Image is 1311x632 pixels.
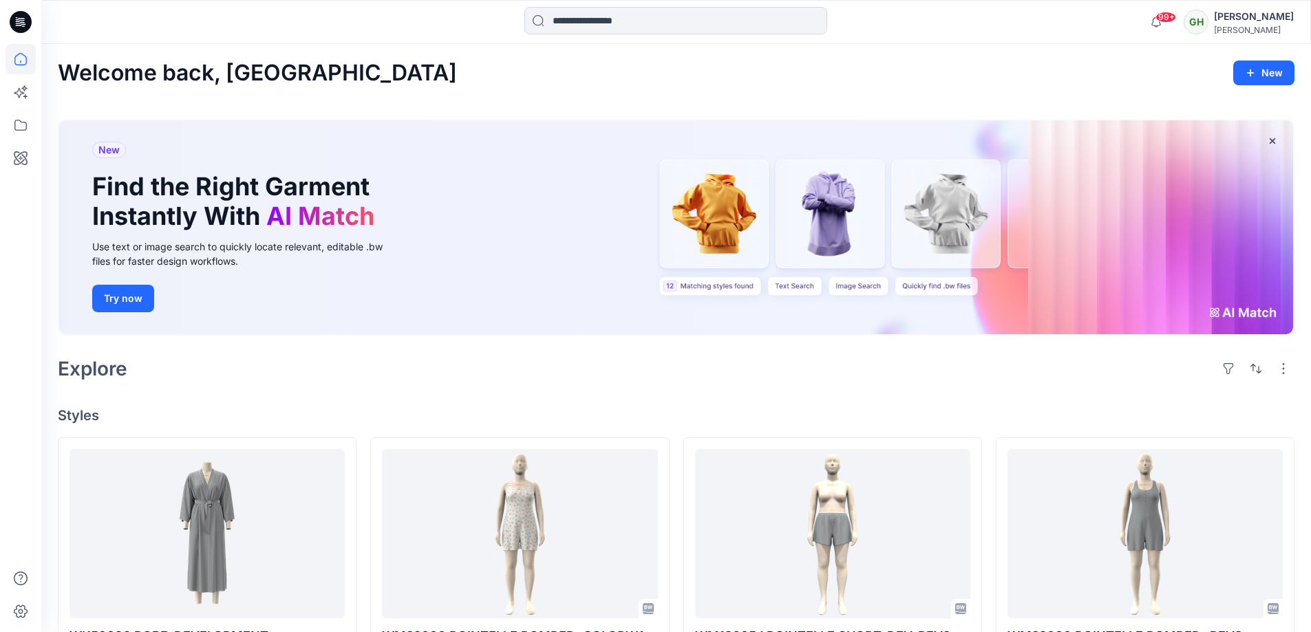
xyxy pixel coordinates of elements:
[58,407,1294,424] h4: Styles
[695,449,970,619] a: WM12605J POINTELLE SHORT_DEV_REV3
[92,285,154,312] button: Try now
[58,61,457,86] h2: Welcome back, [GEOGRAPHIC_DATA]
[382,449,657,619] a: WM32606 POINTELLE ROMPER _COLORWAY_REV3
[1233,61,1294,85] button: New
[1214,25,1294,35] div: [PERSON_NAME]
[92,239,402,268] div: Use text or image search to quickly locate relevant, editable .bw files for faster design workflows.
[1184,10,1208,34] div: GH
[98,142,120,158] span: New
[1214,8,1294,25] div: [PERSON_NAME]
[266,201,374,231] span: AI Match
[58,358,127,380] h2: Explore
[1008,449,1283,619] a: WM32606 POINTELLE ROMPER _REV3
[1155,12,1176,23] span: 99+
[92,172,381,231] h1: Find the Right Garment Instantly With
[70,449,345,619] a: WK50092 ROBE_DEVELOPMENT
